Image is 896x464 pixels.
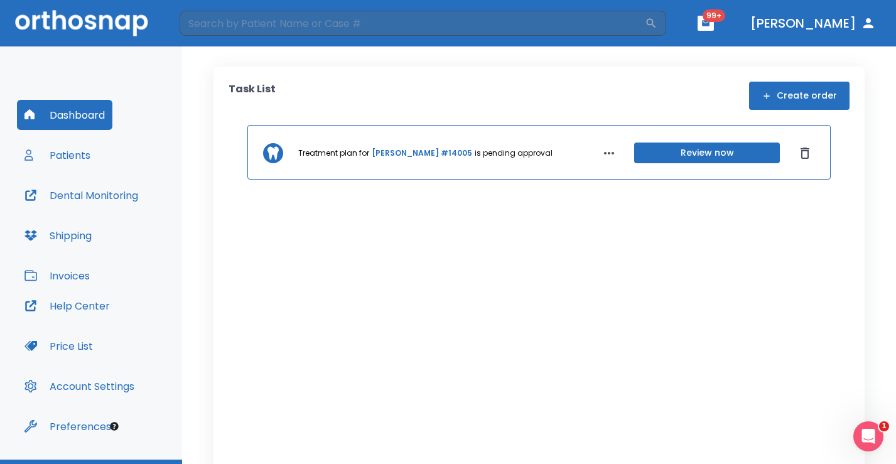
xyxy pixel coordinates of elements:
[180,11,645,36] input: Search by Patient Name or Case #
[17,140,98,170] button: Patients
[229,82,276,110] p: Task List
[634,143,780,163] button: Review now
[795,143,815,163] button: Dismiss
[475,148,553,159] p: is pending approval
[17,180,146,210] button: Dental Monitoring
[17,261,97,291] button: Invoices
[17,331,100,361] button: Price List
[17,100,112,130] button: Dashboard
[17,291,117,321] button: Help Center
[17,411,119,441] button: Preferences
[17,220,99,251] button: Shipping
[879,421,889,431] span: 1
[853,421,883,451] iframe: Intercom live chat
[298,148,369,159] p: Treatment plan for
[749,82,850,110] button: Create order
[109,421,120,432] div: Tooltip anchor
[745,12,881,35] button: [PERSON_NAME]
[15,10,148,36] img: Orthosnap
[703,9,725,22] span: 99+
[372,148,472,159] a: [PERSON_NAME] #14005
[17,371,142,401] button: Account Settings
